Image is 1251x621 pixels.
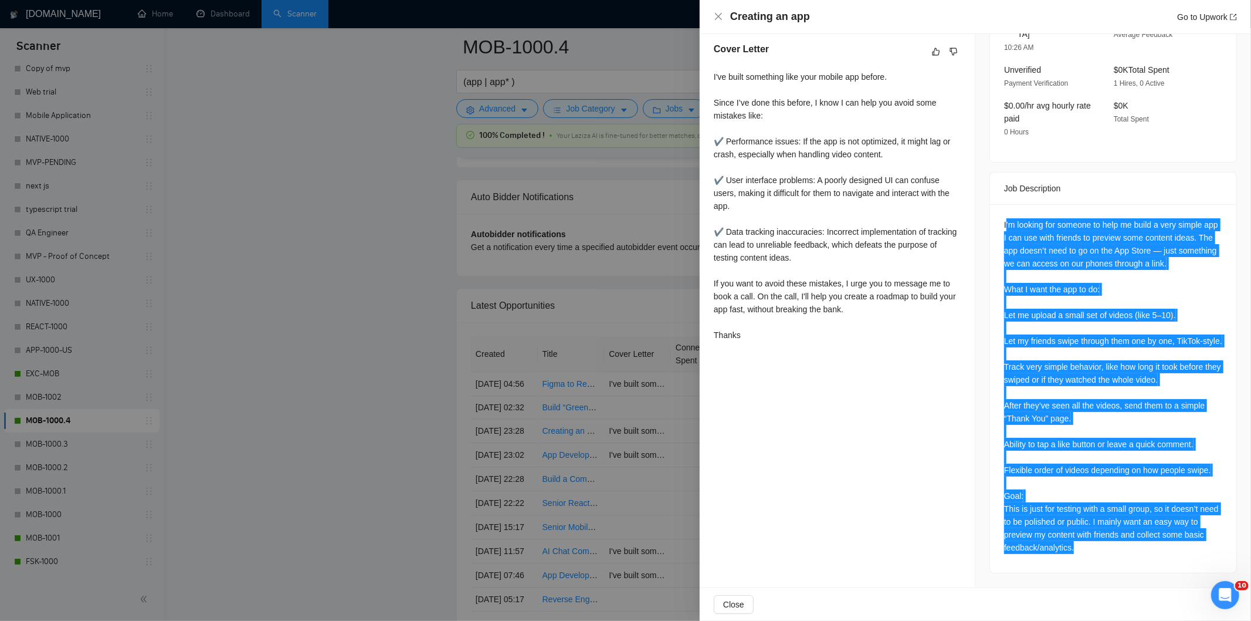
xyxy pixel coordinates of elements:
[1004,218,1222,554] div: I’m looking for someone to help me build a very simple app I can use with friends to preview some...
[1114,65,1169,75] span: $0K Total Spent
[1235,581,1249,590] span: 10
[947,45,961,59] button: dislike
[1114,101,1128,110] span: $0K
[1004,43,1034,52] span: 10:26 AM
[1114,115,1149,123] span: Total Spent
[1004,101,1091,123] span: $0.00/hr avg hourly rate paid
[723,598,744,611] span: Close
[1211,581,1239,609] iframe: Intercom live chat
[714,70,961,342] div: I've built something like your mobile app before. Since I’ve done this before, I know I can help ...
[929,45,943,59] button: like
[950,47,958,56] span: dislike
[1004,65,1041,75] span: Unverified
[730,9,810,24] h4: Creating an app
[1004,128,1029,136] span: 0 Hours
[714,12,723,22] button: Close
[932,47,940,56] span: like
[1177,12,1237,22] a: Go to Upworkexport
[1004,173,1222,204] div: Job Description
[714,12,723,21] span: close
[714,595,754,614] button: Close
[1114,31,1173,39] span: Average Feedback
[714,42,769,56] h5: Cover Letter
[1230,14,1237,21] span: export
[1114,79,1165,87] span: 1 Hires, 0 Active
[1004,79,1068,87] span: Payment Verification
